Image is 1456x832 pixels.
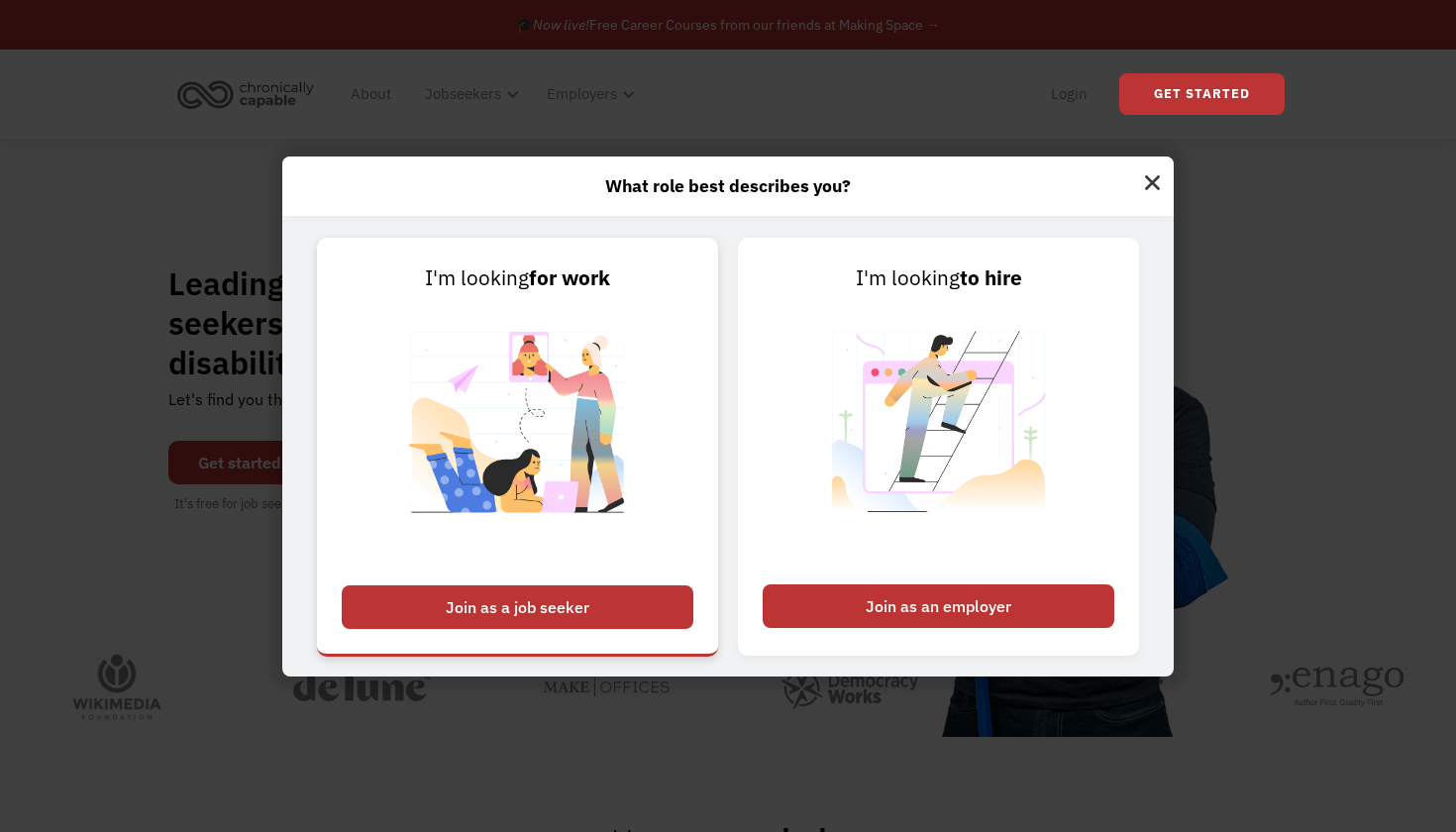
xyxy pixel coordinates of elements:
a: I'm lookingfor workJoin as a job seeker [317,238,718,656]
div: I'm looking [342,262,693,294]
div: Employers [547,82,617,106]
strong: for work [529,264,610,291]
img: Chronically Capable logo [171,72,320,116]
strong: What role best describes you? [605,174,851,197]
a: Login [1039,62,1099,126]
div: I'm looking [763,262,1114,294]
div: Join as a job seeker [342,585,693,629]
a: About [339,62,403,126]
a: I'm lookingto hireJoin as an employer [738,238,1139,656]
strong: to hire [960,264,1022,291]
div: Jobseekers [413,62,525,126]
div: Join as an employer [763,584,1114,628]
a: home [171,72,329,116]
img: Chronically Capable Personalized Job Matching [394,294,641,574]
div: Employers [535,62,641,126]
a: Get Started [1119,73,1285,115]
div: Jobseekers [425,82,501,106]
